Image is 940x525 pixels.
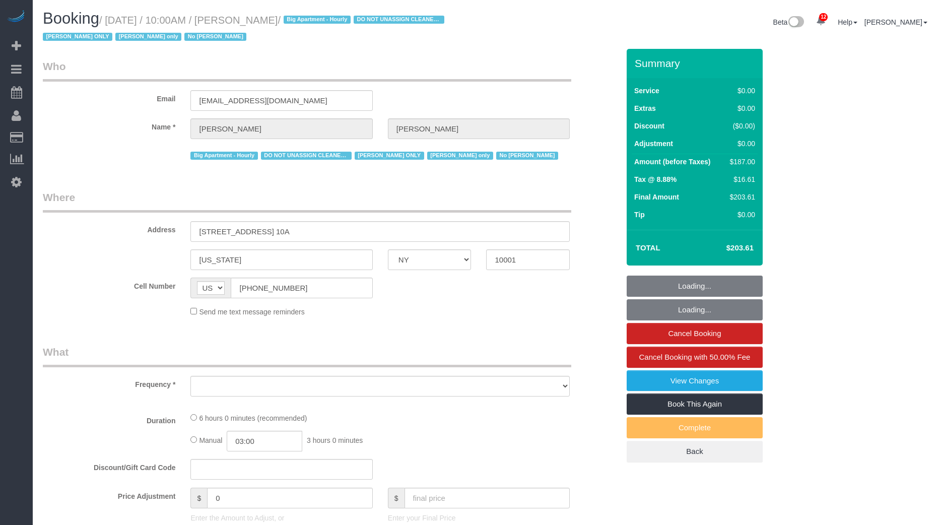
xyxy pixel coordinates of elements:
h4: $203.61 [696,244,754,252]
span: DO NOT UNASSIGN CLEANERS [354,16,444,24]
a: Beta [773,18,804,26]
label: Duration [35,412,183,426]
div: ($0.00) [726,121,755,131]
div: $0.00 [726,103,755,113]
label: Tax @ 8.88% [634,174,677,184]
a: Cancel Booking with 50.00% Fee [627,347,763,368]
input: Email [190,90,372,111]
label: Name * [35,118,183,132]
legend: Where [43,190,571,213]
span: Cancel Booking with 50.00% Fee [639,353,751,361]
span: Manual [199,436,222,444]
span: Send me text message reminders [199,308,304,316]
legend: Who [43,59,571,82]
label: Price Adjustment [35,488,183,501]
span: 3 hours 0 minutes [307,436,363,444]
div: $0.00 [726,86,755,96]
span: No [PERSON_NAME] [184,33,246,41]
a: View Changes [627,370,763,391]
span: 12 [819,13,828,21]
p: Enter your Final Price [388,513,570,523]
label: Amount (before Taxes) [634,157,710,167]
a: 12 [811,10,831,32]
a: Help [838,18,857,26]
label: Discount [634,121,664,131]
span: [PERSON_NAME] only [427,152,493,160]
img: Automaid Logo [6,10,26,24]
label: Address [35,221,183,235]
input: final price [405,488,570,508]
div: $0.00 [726,139,755,149]
p: Enter the Amount to Adjust, or [190,513,372,523]
input: First Name [190,118,372,139]
input: Last Name [388,118,570,139]
div: $187.00 [726,157,755,167]
div: $16.61 [726,174,755,184]
a: Back [627,441,763,462]
input: Cell Number [231,278,372,298]
legend: What [43,345,571,367]
span: [PERSON_NAME] only [115,33,181,41]
span: Big Apartment - Hourly [284,16,351,24]
label: Extras [634,103,656,113]
span: [PERSON_NAME] ONLY [43,33,112,41]
span: No [PERSON_NAME] [496,152,558,160]
span: Booking [43,10,99,27]
span: DO NOT UNASSIGN CLEANERS [261,152,352,160]
div: $0.00 [726,210,755,220]
img: New interface [787,16,804,29]
label: Adjustment [634,139,673,149]
span: $ [190,488,207,508]
input: City [190,249,372,270]
label: Cell Number [35,278,183,291]
h3: Summary [635,57,758,69]
label: Frequency * [35,376,183,389]
div: $203.61 [726,192,755,202]
label: Discount/Gift Card Code [35,459,183,473]
span: $ [388,488,405,508]
strong: Total [636,243,660,252]
input: Zip Code [486,249,570,270]
span: 6 hours 0 minutes (recommended) [199,414,307,422]
span: Big Apartment - Hourly [190,152,257,160]
a: Book This Again [627,393,763,415]
label: Service [634,86,659,96]
label: Tip [634,210,645,220]
span: [PERSON_NAME] ONLY [355,152,424,160]
a: [PERSON_NAME] [864,18,927,26]
small: / [DATE] / 10:00AM / [PERSON_NAME] [43,15,447,43]
label: Email [35,90,183,104]
label: Final Amount [634,192,679,202]
a: Cancel Booking [627,323,763,344]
